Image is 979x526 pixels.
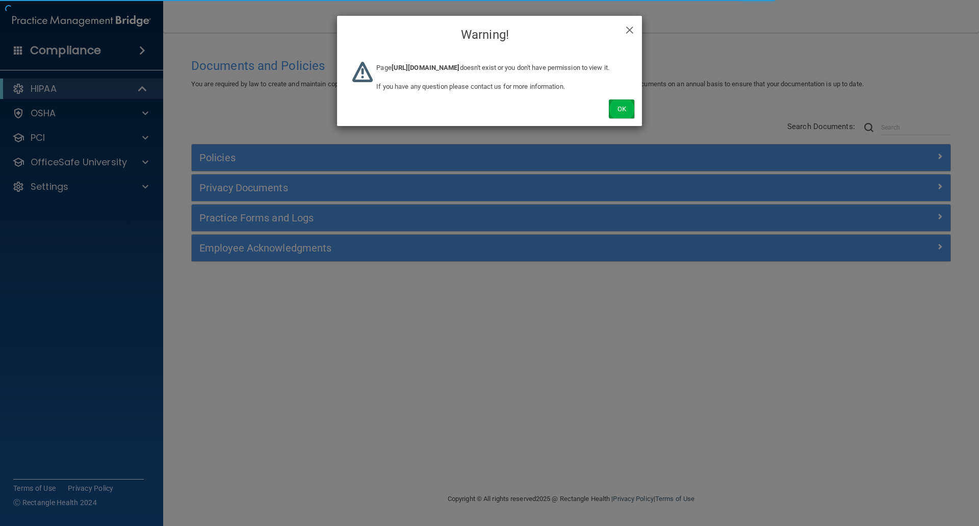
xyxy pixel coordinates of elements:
[392,64,460,71] b: [URL][DOMAIN_NAME]
[345,23,634,46] h4: Warning!
[376,81,627,93] p: If you have any question please contact us for more information.
[625,18,634,39] span: ×
[352,62,373,82] img: warning-logo.669c17dd.png
[609,99,634,118] button: Ok
[376,62,627,74] p: Page doesn't exist or you don't have permission to view it.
